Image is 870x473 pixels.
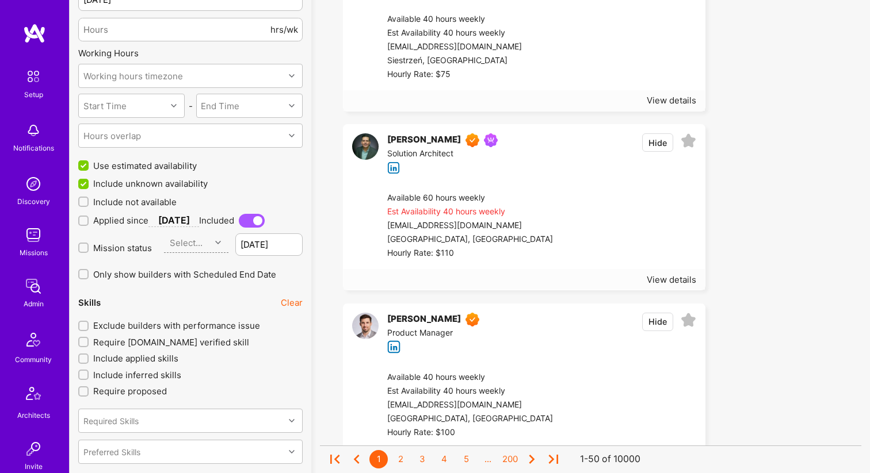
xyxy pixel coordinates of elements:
[22,275,45,298] img: admin teamwork
[387,340,400,353] i: icon linkedIn
[387,191,553,205] div: Available 60 hours weekly
[387,412,553,426] div: [GEOGRAPHIC_DATA], [GEOGRAPHIC_DATA]
[22,437,45,460] img: Invite
[387,247,553,260] div: Hourly Rate: $110
[642,133,673,152] button: Hide
[484,133,498,147] img: Been on Mission
[387,147,502,161] div: Solution Architect
[289,418,295,424] i: icon Chevron
[289,449,295,455] i: icon Chevron
[83,100,127,112] div: Start Time
[83,414,139,426] div: Required Skills
[17,409,50,421] div: Architects
[20,326,47,353] img: Community
[170,237,203,249] div: Select...
[199,214,234,226] span: Included
[352,133,379,160] img: User Avatar
[13,142,54,154] div: Notifications
[93,385,167,397] span: Require proposed
[21,64,45,89] img: setup
[413,450,432,468] div: 3
[501,450,519,468] div: 200
[352,133,379,174] a: User Avatar
[387,384,553,398] div: Est Availability 40 hours weekly
[465,133,479,147] img: Exceptional A.Teamer
[387,219,553,233] div: [EMAIL_ADDRESS][DOMAIN_NAME]
[24,89,43,101] div: Setup
[387,426,553,440] div: Hourly Rate: $100
[22,119,45,142] img: bell
[642,313,673,331] button: Hide
[435,450,453,468] div: 4
[93,178,208,190] span: Include unknown availability
[387,398,553,412] div: [EMAIL_ADDRESS][DOMAIN_NAME]
[352,313,379,339] img: User Avatar
[580,453,640,466] div: 1-50 of 10000
[93,242,152,254] span: Mission status
[235,233,303,256] input: Latest start date...
[15,353,52,366] div: Community
[25,460,43,472] div: Invite
[289,103,295,109] i: icon Chevron
[281,297,303,309] button: Clear
[681,133,696,149] i: icon EmptyStar
[171,103,177,109] i: icon Chevron
[22,172,45,195] img: discovery
[647,274,696,286] div: View details
[83,445,140,457] div: Preferred Skills
[93,160,197,172] span: Use estimated availability
[201,100,239,112] div: End Time
[83,70,183,82] div: Working hours timezone
[387,161,400,175] i: icon linkedIn
[83,15,268,44] input: Hours
[647,94,696,106] div: View details
[352,313,379,353] a: User Avatar
[387,54,541,68] div: Siestrzeń, [GEOGRAPHIC_DATA]
[289,133,295,139] i: icon Chevron
[387,313,461,326] div: [PERSON_NAME]
[387,40,541,54] div: [EMAIL_ADDRESS][DOMAIN_NAME]
[93,369,181,381] span: Include inferred skills
[387,68,541,82] div: Hourly Rate: $75
[289,73,295,79] i: icon Chevron
[185,100,196,112] div: -
[93,196,177,208] span: Include not available
[20,247,48,259] div: Missions
[93,268,276,280] span: Only show builders with Scheduled End Date
[78,297,101,309] div: Skills
[387,26,541,40] div: Est Availability 40 hours weekly
[17,195,50,207] div: Discovery
[93,214,148,226] span: Applied since
[465,313,479,326] img: Exceptional A.Teamer
[270,24,298,36] span: hrs/wk
[387,133,461,147] div: [PERSON_NAME]
[387,233,553,247] div: [GEOGRAPHIC_DATA], [GEOGRAPHIC_DATA]
[391,450,410,468] div: 2
[23,23,46,44] img: logo
[83,130,141,142] div: Hours overlap
[78,47,303,59] div: Working Hours
[387,371,553,384] div: Available 40 hours weekly
[387,205,553,219] div: Est Availability 40 hours weekly
[93,320,260,332] span: Exclude builders with performance issue
[387,13,541,26] div: Available 40 hours weekly
[369,450,388,468] div: 1
[479,450,497,468] div: ...
[24,298,44,310] div: Admin
[93,336,249,348] span: Require [DOMAIN_NAME] verified skill
[20,382,47,409] img: Architects
[93,352,178,364] span: Include applied skills
[215,240,221,245] i: icon Chevron
[457,450,475,468] div: 5
[22,224,45,247] img: teamwork
[681,313,696,328] i: icon EmptyStar
[387,326,484,340] div: Product Manager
